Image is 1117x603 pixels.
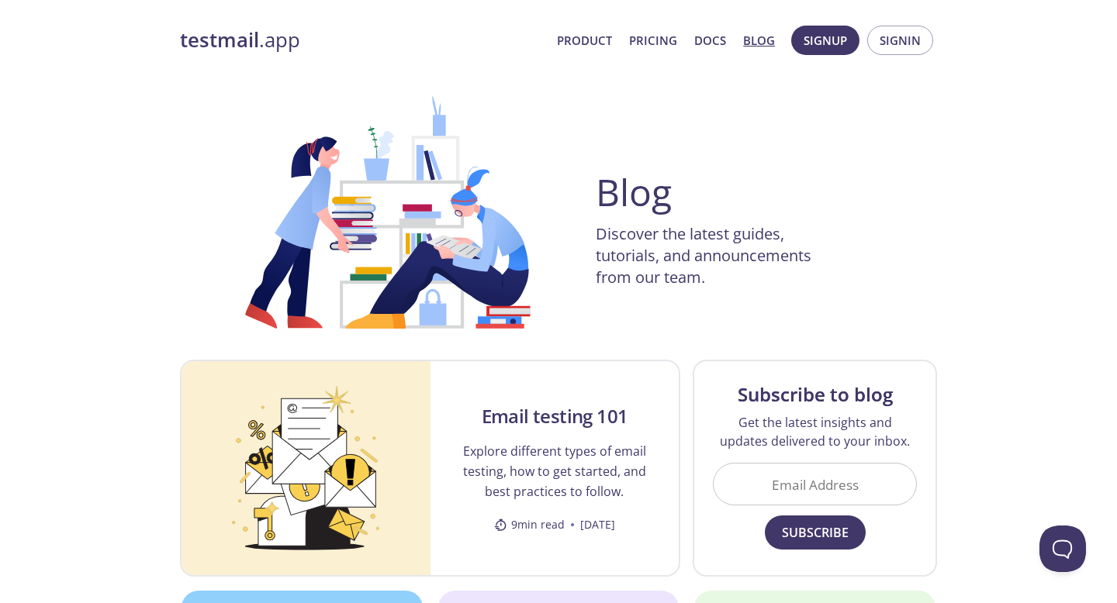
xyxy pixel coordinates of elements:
a: Docs [694,30,726,50]
span: 9 min read [494,517,565,532]
a: Pricing [629,30,677,50]
span: Signin [880,30,921,50]
a: Email testing 101Email testing 101Explore different types of email testing, how to get started, a... [180,360,680,577]
img: BLOG-HEADER [217,96,558,329]
span: Signup [804,30,847,50]
h2: Email testing 101 [482,404,628,429]
a: Blog [743,30,775,50]
p: Explore different types of email testing, how to get started, and best practices to follow. [449,441,661,501]
a: testmail.app [180,27,545,53]
h1: Blog [596,174,672,211]
a: Product [557,30,612,50]
time: [DATE] [580,517,615,532]
p: Discover the latest guides, tutorials, and announcements from our team. [596,223,844,288]
span: Subscribe [782,522,849,543]
iframe: Help Scout Beacon - Open [1039,525,1086,572]
p: Get the latest insights and updates delivered to your inbox. [713,413,917,450]
h3: Subscribe to blog [738,382,893,407]
button: Signup [791,26,859,55]
strong: testmail [180,26,259,53]
button: Signin [867,26,933,55]
button: Subscribe [765,515,866,550]
img: Email testing 101 [182,361,431,575]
